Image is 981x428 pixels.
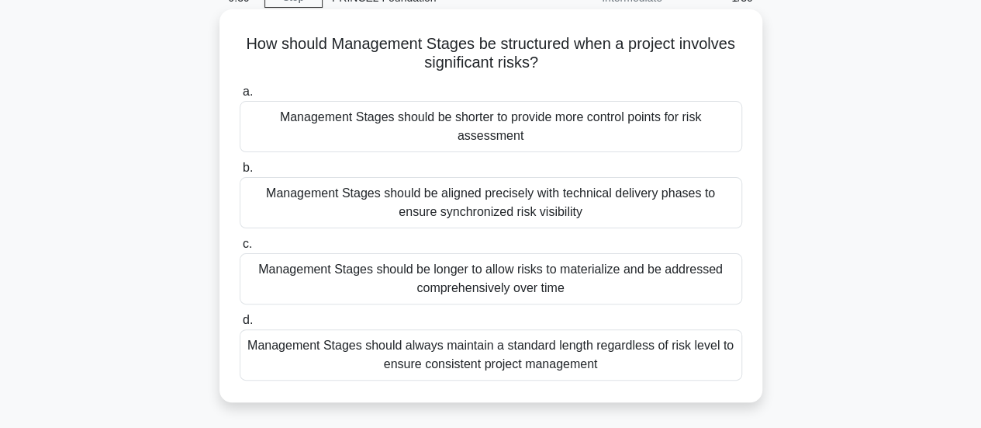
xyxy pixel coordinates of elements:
[243,161,253,174] span: b.
[240,101,742,152] div: Management Stages should be shorter to provide more control points for risk assessment
[243,313,253,326] span: d.
[243,237,252,250] span: c.
[240,177,742,228] div: Management Stages should be aligned precisely with technical delivery phases to ensure synchroniz...
[240,253,742,304] div: Management Stages should be longer to allow risks to materialize and be addressed comprehensively...
[238,34,744,73] h5: How should Management Stages be structured when a project involves significant risks?
[240,329,742,381] div: Management Stages should always maintain a standard length regardless of risk level to ensure con...
[243,85,253,98] span: a.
